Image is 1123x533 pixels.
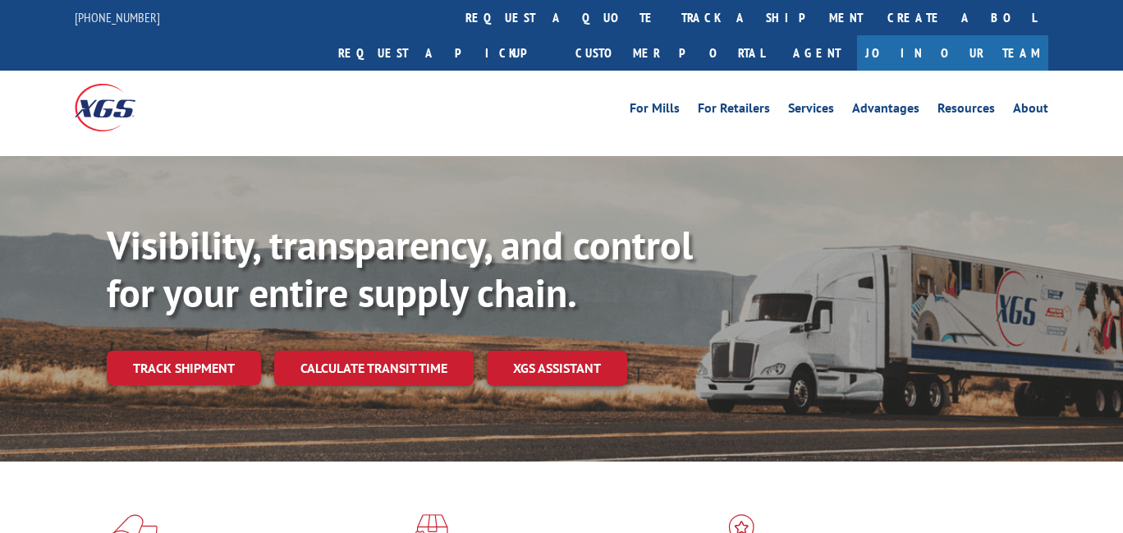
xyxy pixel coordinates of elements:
[937,102,995,120] a: Resources
[326,35,563,71] a: Request a pickup
[75,9,160,25] a: [PHONE_NUMBER]
[274,351,474,386] a: Calculate transit time
[1013,102,1048,120] a: About
[630,102,680,120] a: For Mills
[698,102,770,120] a: For Retailers
[857,35,1048,71] a: Join Our Team
[852,102,919,120] a: Advantages
[563,35,777,71] a: Customer Portal
[487,351,627,386] a: XGS ASSISTANT
[788,102,834,120] a: Services
[107,219,693,318] b: Visibility, transparency, and control for your entire supply chain.
[107,351,261,385] a: Track shipment
[777,35,857,71] a: Agent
